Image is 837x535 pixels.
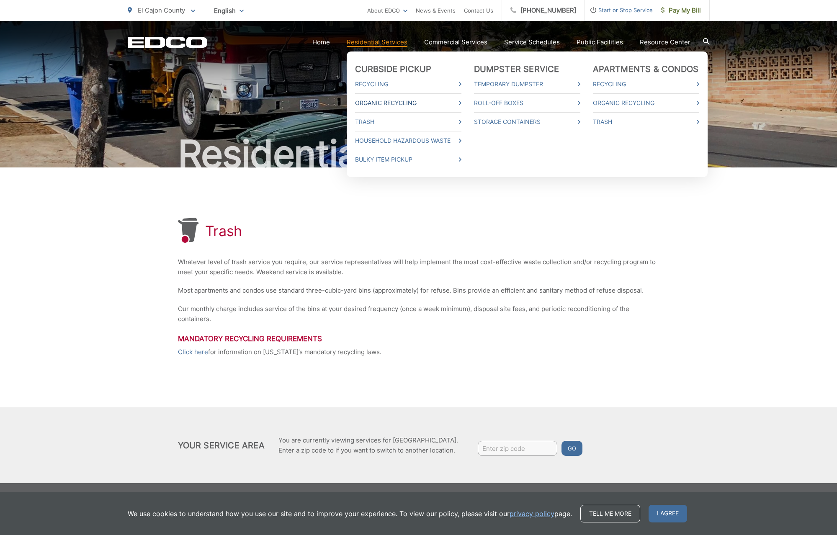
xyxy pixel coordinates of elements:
a: Temporary Dumpster [474,79,580,89]
p: Our monthly charge includes service of the bins at your desired frequency (once a week minimum), ... [178,304,659,324]
span: El Cajon County [138,6,185,14]
a: Curbside Pickup [355,64,432,74]
h2: Residential Services [128,133,710,175]
a: Residential Services [347,37,407,47]
input: Enter zip code [478,441,557,456]
a: Commercial Services [424,37,487,47]
a: Roll-Off Boxes [474,98,580,108]
p: Most apartments and condos use standard three-cubic-yard bins (approximately) for refuse. Bins pr... [178,286,659,296]
a: Recycling [593,79,699,89]
h2: Your Service Area [178,440,265,450]
p: for information on [US_STATE]’s mandatory recycling laws. [178,347,659,357]
a: About EDCO [367,5,407,15]
a: EDCD logo. Return to the homepage. [128,36,207,48]
span: I agree [649,505,687,522]
a: Storage Containers [474,117,580,127]
a: Click here [178,347,208,357]
p: You are currently viewing services for [GEOGRAPHIC_DATA]. Enter a zip code to if you want to swit... [278,435,458,455]
a: Trash [593,117,699,127]
p: We use cookies to understand how you use our site and to improve your experience. To view our pol... [128,509,572,519]
button: Go [561,441,582,456]
p: Whatever level of trash service you require, our service representatives will help implement the ... [178,257,659,277]
a: Public Facilities [577,37,623,47]
a: privacy policy [510,509,554,519]
a: News & Events [416,5,456,15]
a: Bulky Item Pickup [355,154,461,165]
a: Apartments & Condos [593,64,699,74]
a: Recycling [355,79,461,89]
a: Contact Us [464,5,493,15]
a: Trash [355,117,461,127]
a: Resource Center [640,37,690,47]
a: Home [312,37,330,47]
a: Service Schedules [504,37,560,47]
a: Household Hazardous Waste [355,136,461,146]
h3: Mandatory Recycling Requirements [178,334,659,343]
a: Organic Recycling [355,98,461,108]
span: English [208,3,250,18]
a: Organic Recycling [593,98,699,108]
a: Dumpster Service [474,64,559,74]
span: Pay My Bill [661,5,701,15]
a: Tell me more [580,505,640,522]
h1: Trash [205,223,242,239]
